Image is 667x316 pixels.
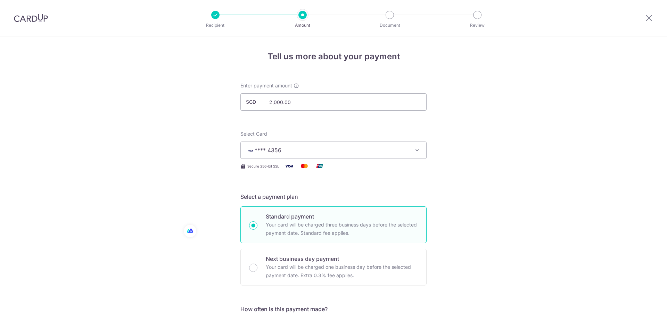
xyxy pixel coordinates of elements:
img: VISA [246,148,255,153]
input: 0.00 [240,93,427,111]
p: Document [364,22,415,29]
iframe: Opens a widget where you can find more information [623,295,660,313]
p: Recipient [190,22,241,29]
p: Standard payment [266,212,418,221]
h4: Tell us more about your payment [240,50,427,63]
img: CardUp [14,14,48,22]
img: Union Pay [313,162,327,170]
p: Your card will be charged three business days before the selected payment date. Standard fee appl... [266,221,418,237]
span: SGD [246,99,264,105]
p: Your card will be charged one business day before the selected payment date. Extra 0.3% fee applies. [266,263,418,280]
span: translation missing: en.payables.payment_networks.credit_card.summary.labels.select_card [240,131,267,137]
p: Next business day payment [266,255,418,263]
img: Visa [282,162,296,170]
p: Amount [277,22,328,29]
span: Enter payment amount [240,82,292,89]
img: Mastercard [297,162,311,170]
p: Review [452,22,503,29]
h5: Select a payment plan [240,193,427,201]
h5: How often is this payment made? [240,305,427,313]
span: Secure 256-bit SSL [247,163,279,169]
